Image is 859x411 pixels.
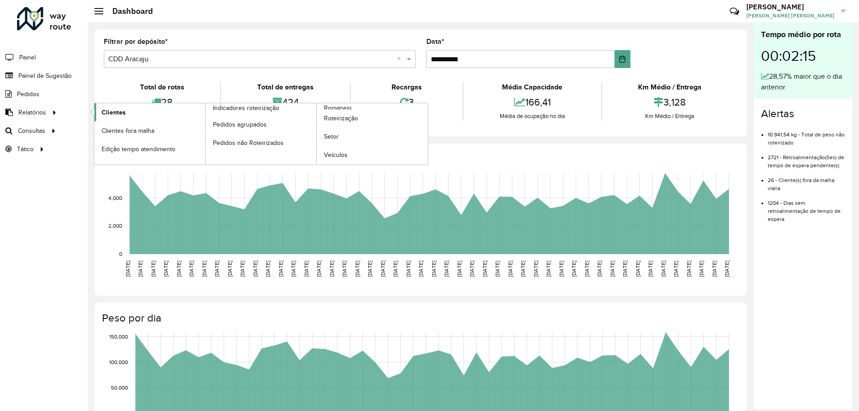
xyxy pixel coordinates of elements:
[108,195,122,201] text: 4,000
[102,126,154,136] span: Clientes fora malha
[698,261,704,277] text: [DATE]
[102,312,738,325] h4: Peso por dia
[18,108,46,117] span: Relatórios
[768,124,845,147] li: 10.941,54 kg - Total de peso não roteirizado
[317,128,428,146] a: Setor
[761,29,845,41] div: Tempo médio por rota
[397,54,404,64] span: Clear all
[176,261,182,277] text: [DATE]
[584,261,590,277] text: [DATE]
[106,82,218,93] div: Total de rotas
[252,261,258,277] text: [DATE]
[303,261,309,277] text: [DATE]
[317,146,428,164] a: Veículos
[213,103,279,113] span: Indicadores roteirização
[137,261,143,277] text: [DATE]
[109,359,128,365] text: 100,000
[711,261,717,277] text: [DATE]
[206,103,428,165] a: Romaneio
[558,261,564,277] text: [DATE]
[329,261,335,277] text: [DATE]
[520,261,526,277] text: [DATE]
[609,261,615,277] text: [DATE]
[206,134,317,152] a: Pedidos não Roteirizados
[761,107,845,120] h4: Alertas
[94,140,205,158] a: Edição tempo atendimento
[596,261,602,277] text: [DATE]
[466,82,599,93] div: Média Capacidade
[353,93,460,112] div: 3
[119,251,122,257] text: 0
[456,261,462,277] text: [DATE]
[724,261,730,277] text: [DATE]
[94,122,205,140] a: Clientes fora malha
[94,103,317,165] a: Indicadores roteirização
[635,261,641,277] text: [DATE]
[125,261,131,277] text: [DATE]
[367,261,373,277] text: [DATE]
[507,261,513,277] text: [DATE]
[103,6,153,16] h2: Dashboard
[109,334,128,339] text: 150,000
[768,169,845,192] li: 26 - Cliente(s) fora da malha viária
[188,261,194,277] text: [DATE]
[102,108,126,117] span: Clientes
[443,261,449,277] text: [DATE]
[431,261,437,277] text: [DATE]
[214,261,220,277] text: [DATE]
[426,36,444,47] label: Data
[265,261,271,277] text: [DATE]
[673,261,679,277] text: [DATE]
[418,261,424,277] text: [DATE]
[290,261,296,277] text: [DATE]
[106,93,218,112] div: 28
[392,261,398,277] text: [DATE]
[108,223,122,229] text: 2,000
[163,261,169,277] text: [DATE]
[686,261,692,277] text: [DATE]
[660,261,666,277] text: [DATE]
[17,144,34,154] span: Tático
[482,261,488,277] text: [DATE]
[533,261,539,277] text: [DATE]
[341,261,347,277] text: [DATE]
[545,261,551,277] text: [DATE]
[647,261,653,277] text: [DATE]
[622,261,628,277] text: [DATE]
[223,93,347,112] div: 424
[239,261,245,277] text: [DATE]
[201,261,207,277] text: [DATE]
[19,53,36,62] span: Painel
[604,112,736,121] div: Km Médio / Entrega
[227,261,233,277] text: [DATE]
[353,82,460,93] div: Recargas
[746,3,834,11] h3: [PERSON_NAME]
[354,261,360,277] text: [DATE]
[18,126,45,136] span: Consultas
[768,147,845,169] li: 2721 - Retroalimentação(ões) de tempo de espera pendente(s)
[768,192,845,223] li: 1204 - Dias sem retroalimentação de tempo de espera
[615,50,630,68] button: Choose Date
[604,82,736,93] div: Km Médio / Entrega
[278,261,284,277] text: [DATE]
[102,144,175,154] span: Edição tempo atendimento
[746,12,834,20] span: [PERSON_NAME] [PERSON_NAME]
[324,132,339,141] span: Setor
[111,385,128,390] text: 50,000
[604,93,736,112] div: 3,128
[206,115,317,133] a: Pedidos agrupados
[725,2,744,21] a: Contato Rápido
[761,71,845,93] div: 28,57% maior que o dia anterior
[213,138,284,148] span: Pedidos não Roteirizados
[380,261,386,277] text: [DATE]
[324,150,348,160] span: Veículos
[494,261,500,277] text: [DATE]
[213,120,267,129] span: Pedidos agrupados
[18,71,72,81] span: Painel de Sugestão
[324,103,352,113] span: Romaneio
[94,103,205,121] a: Clientes
[405,261,411,277] text: [DATE]
[17,89,39,99] span: Pedidos
[223,82,347,93] div: Total de entregas
[761,41,845,71] div: 00:02:15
